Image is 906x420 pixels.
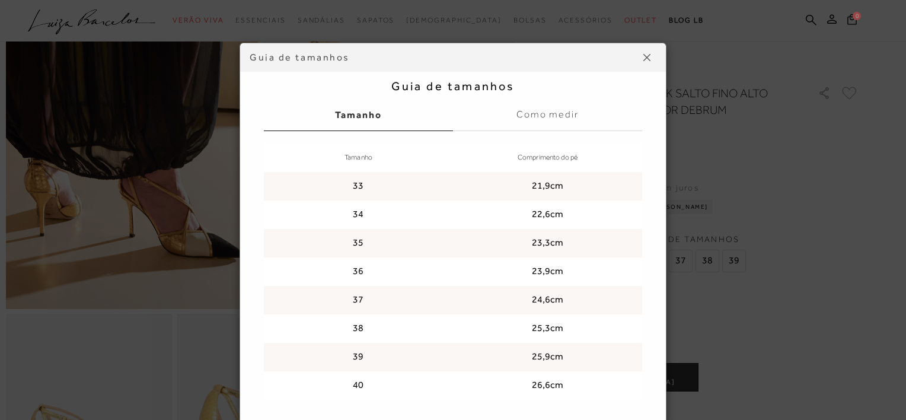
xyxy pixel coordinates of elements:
td: 38 [264,314,453,343]
td: 24,6cm [453,286,642,314]
td: 40 [264,371,453,400]
h2: Guia de tamanhos [264,79,642,93]
td: 35 [264,229,453,257]
td: 21,9cm [453,172,642,201]
td: 26,6cm [453,371,642,400]
td: 34 [264,201,453,229]
td: 23,9cm [453,257,642,286]
td: 39 [264,343,453,371]
td: 22,6cm [453,201,642,229]
div: Guia de tamanhos [250,51,637,64]
td: 36 [264,257,453,286]
td: 25,3cm [453,314,642,343]
label: Como medir [453,99,642,131]
label: Tamanho [264,99,453,131]
img: icon-close.png [643,54,650,61]
td: 25,9cm [453,343,642,371]
td: 33 [264,172,453,201]
th: Tamanho [264,144,453,172]
td: 37 [264,286,453,314]
td: 23,3cm [453,229,642,257]
th: Comprimento do pé [453,144,642,172]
